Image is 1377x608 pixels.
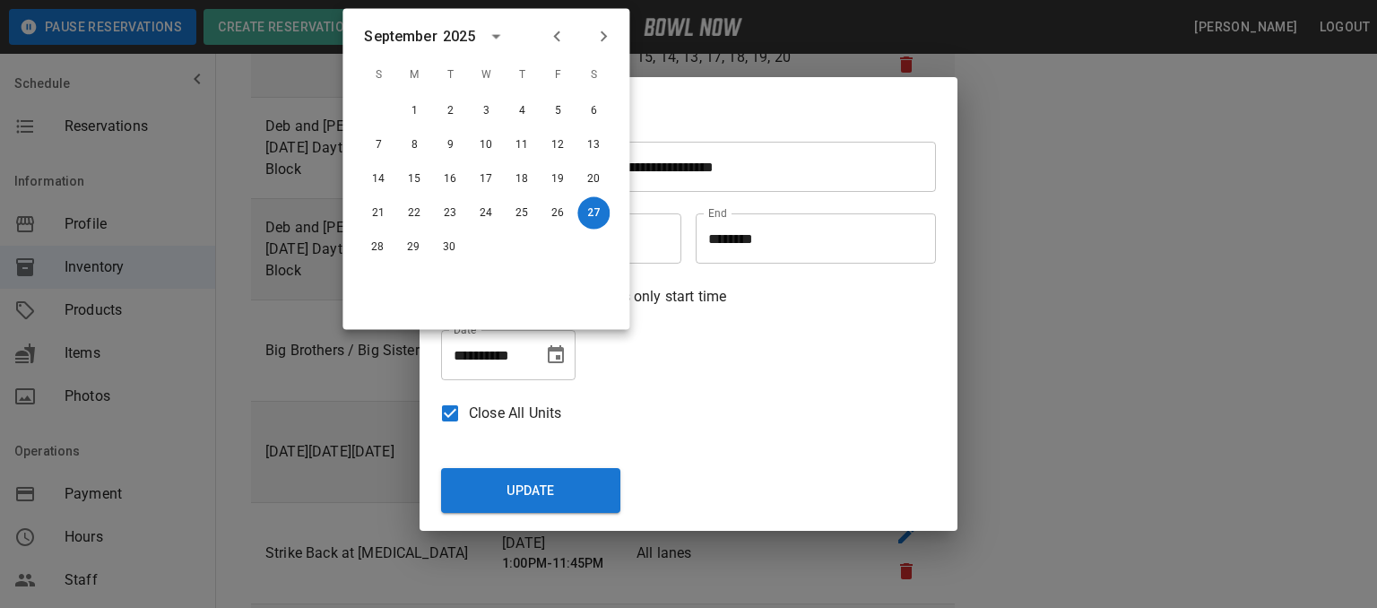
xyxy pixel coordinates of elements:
span: S [362,57,394,93]
button: Sep 13, 2025 [577,129,610,161]
span: Blocks only start time [587,286,726,308]
span: Close All Units [469,403,561,424]
button: Sep 9, 2025 [434,129,466,161]
button: Sep 14, 2025 [362,163,394,195]
button: Sep 8, 2025 [398,129,430,161]
button: Sep 4, 2025 [506,95,538,127]
label: End [708,205,727,221]
button: Sep 18, 2025 [506,163,538,195]
button: Sep 20, 2025 [577,163,610,195]
button: Sep 17, 2025 [470,163,502,195]
button: Sep 26, 2025 [541,197,574,230]
button: Sep 24, 2025 [470,197,502,230]
button: Sep 11, 2025 [506,129,538,161]
button: Sep 28, 2025 [361,231,394,264]
button: Sep 27, 2025 [577,197,610,230]
input: Choose time, selected time is 5:00 PM [696,213,923,264]
button: Sep 23, 2025 [434,197,466,230]
button: Sep 2, 2025 [434,95,466,127]
button: Sep 19, 2025 [541,163,574,195]
button: Sep 21, 2025 [362,197,394,230]
button: Previous month [541,22,572,52]
button: Sep 16, 2025 [434,163,466,195]
button: Sep 3, 2025 [470,95,502,127]
span: S [577,57,610,93]
span: M [398,57,430,93]
h2: Time Block [420,77,957,135]
span: T [434,57,466,93]
div: September [364,26,437,48]
button: Sep 10, 2025 [470,129,502,161]
button: Sep 25, 2025 [506,197,538,230]
button: Sep 30, 2025 [433,231,465,264]
button: Next month [588,22,619,52]
div: 2025 [443,26,476,48]
button: calendar view is open, switch to year view [481,22,511,52]
span: F [541,57,574,93]
button: Choose date, selected date is Sep 27, 2025 [538,337,574,373]
button: Sep 5, 2025 [541,95,574,127]
button: Sep 29, 2025 [397,231,429,264]
span: T [506,57,538,93]
button: Sep 1, 2025 [398,95,430,127]
button: Sep 12, 2025 [541,129,574,161]
button: Sep 6, 2025 [577,95,610,127]
button: Sep 7, 2025 [362,129,394,161]
button: Sep 22, 2025 [398,197,430,230]
button: Update [441,468,620,513]
span: W [470,57,502,93]
button: Sep 15, 2025 [398,163,430,195]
